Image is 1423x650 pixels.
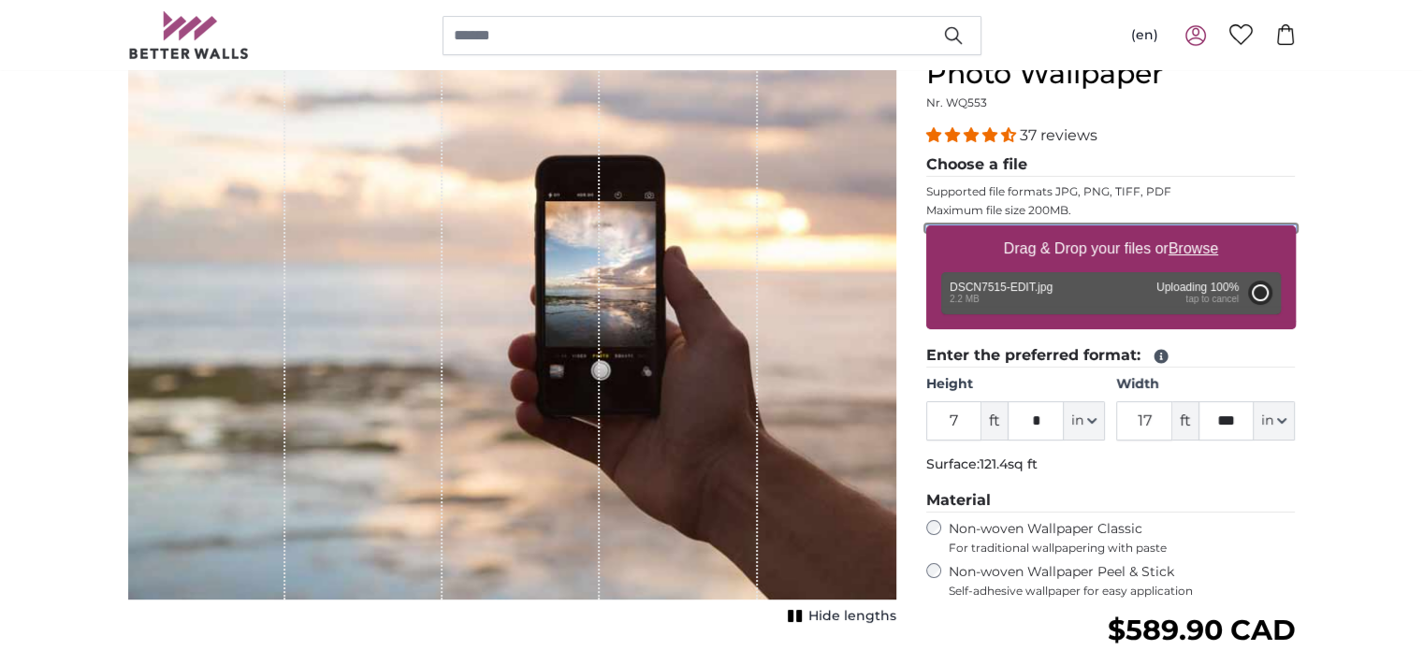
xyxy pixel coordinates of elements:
button: in [1254,401,1295,441]
label: Width [1116,375,1295,394]
img: Betterwalls [128,11,250,59]
span: Self-adhesive wallpaper for easy application [949,584,1296,599]
span: ft [1172,401,1198,441]
span: in [1261,412,1273,430]
legend: Choose a file [926,153,1296,177]
span: Nr. WQ553 [926,95,987,109]
p: Supported file formats JPG, PNG, TIFF, PDF [926,184,1296,199]
span: For traditional wallpapering with paste [949,541,1296,556]
button: (en) [1116,19,1173,52]
p: Surface: [926,455,1296,474]
span: Hide lengths [808,607,896,626]
label: Height [926,375,1105,394]
button: Hide lengths [782,603,896,629]
span: 37 reviews [1020,126,1097,144]
label: Non-woven Wallpaper Classic [949,520,1296,556]
legend: Enter the preferred format: [926,344,1296,368]
span: 4.32 stars [926,126,1020,144]
p: Maximum file size 200MB. [926,203,1296,218]
button: in [1064,401,1105,441]
span: ft [981,401,1008,441]
u: Browse [1169,240,1218,256]
span: 121.4sq ft [980,455,1038,472]
div: 1 of 1 [128,23,896,629]
legend: Material [926,489,1296,513]
span: $589.90 CAD [1107,613,1295,647]
label: Drag & Drop your files or [995,230,1225,267]
label: Non-woven Wallpaper Peel & Stick [949,563,1296,599]
span: in [1071,412,1083,430]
